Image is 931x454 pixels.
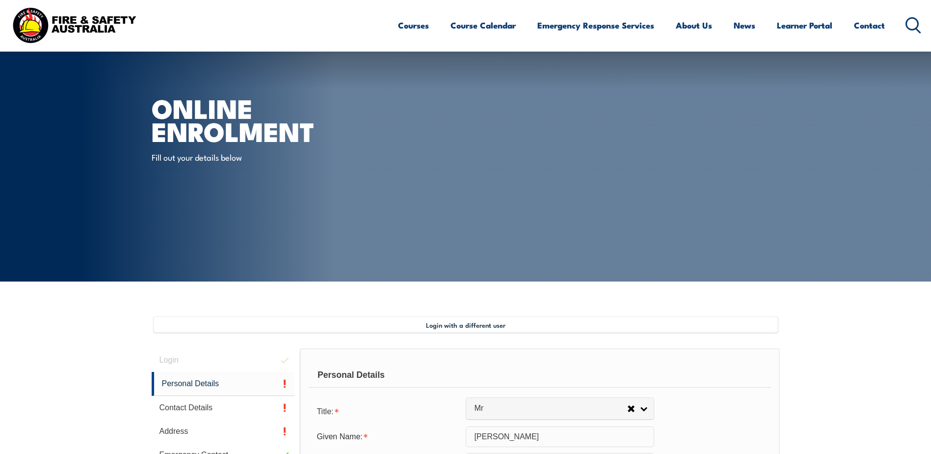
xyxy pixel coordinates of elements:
a: Emergency Response Services [537,12,654,38]
a: Contact Details [152,396,295,420]
div: Title is required. [309,401,466,421]
a: News [734,12,755,38]
span: Title: [317,407,333,416]
a: Contact [854,12,885,38]
h1: Online Enrolment [152,96,394,142]
p: Fill out your details below [152,151,331,163]
div: Personal Details [309,363,771,388]
a: Learner Portal [777,12,832,38]
div: Given Name is required. [309,427,466,446]
span: Mr [474,403,627,414]
a: Personal Details [152,372,295,396]
a: Course Calendar [451,12,516,38]
a: Address [152,420,295,443]
a: About Us [676,12,712,38]
a: Courses [398,12,429,38]
span: Login with a different user [426,321,505,329]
